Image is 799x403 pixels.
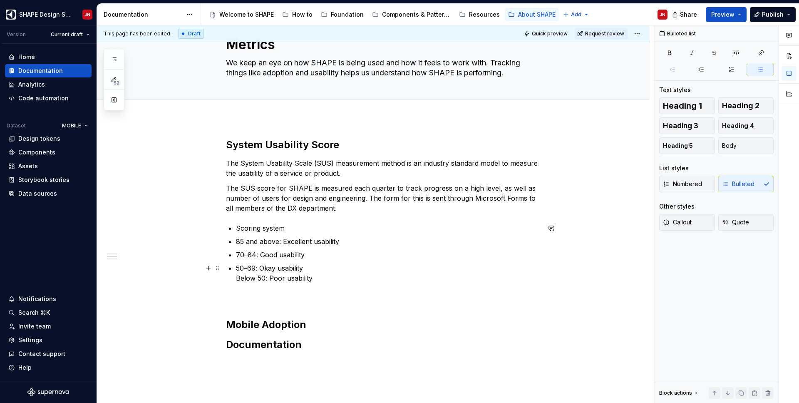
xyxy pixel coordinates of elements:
textarea: We keep an eye on how SHAPE is being used and how it feels to work with. Tracking things like ado... [224,56,539,80]
a: Components [5,146,92,159]
div: Design tokens [18,134,60,143]
button: Heading 3 [659,117,715,134]
a: Welcome to SHAPE [206,8,277,21]
div: How to [292,10,313,19]
button: Preview [706,7,747,22]
span: Publish [762,10,784,19]
span: Callout [663,218,692,226]
span: Share [680,10,697,19]
div: Block actions [659,390,692,396]
button: Heading 5 [659,137,715,154]
button: Help [5,361,92,374]
div: SHAPE Design System [19,10,72,19]
button: Publish [750,7,796,22]
h2: Mobile Adoption [226,318,541,331]
img: 1131f18f-9b94-42a4-847a-eabb54481545.png [6,10,16,20]
span: Request review [585,30,624,37]
a: Design tokens [5,132,92,145]
span: Heading 2 [722,102,759,110]
div: List styles [659,164,689,172]
div: Components [18,148,55,157]
span: Heading 4 [722,122,754,130]
p: 50–69: Okay usability Below 50: Poor usability [236,263,541,283]
p: Scoring system [236,223,541,233]
div: Block actions [659,387,700,399]
button: Add [561,9,592,20]
a: Documentation [5,64,92,77]
button: Body [718,137,774,154]
h2: System Usability Score [226,138,541,152]
span: This page has been edited. [104,30,171,37]
div: Documentation [104,10,182,19]
button: Quote [718,214,774,231]
button: MOBILE [58,120,92,132]
p: The SUS score for SHAPE is measured each quarter to track progress on a high level, as well as nu... [226,183,541,213]
div: Settings [18,336,42,344]
a: Code automation [5,92,92,105]
a: Storybook stories [5,173,92,187]
textarea: Metrics [224,35,539,55]
p: The System Usability Scale (SUS) measurement method is an industry standard model to measure the ... [226,158,541,178]
div: Components & Patterns [382,10,451,19]
div: JN [660,11,665,18]
div: Contact support [18,350,65,358]
span: Preview [711,10,734,19]
button: Request review [575,28,628,40]
div: Invite team [18,322,51,331]
div: Notifications [18,295,56,303]
div: Text styles [659,86,691,94]
div: Help [18,363,32,372]
a: Components & Patterns [369,8,454,21]
div: Draft [178,29,204,39]
button: Heading 2 [718,97,774,114]
span: MOBILE [62,122,81,129]
button: Search ⌘K [5,306,92,319]
div: Search ⌘K [18,308,50,317]
div: Dataset [7,122,26,129]
a: Resources [456,8,503,21]
button: Contact support [5,347,92,361]
a: How to [279,8,316,21]
a: Assets [5,159,92,173]
div: Code automation [18,94,69,102]
div: Assets [18,162,38,170]
div: Welcome to SHAPE [219,10,274,19]
div: Version [7,31,26,38]
div: Data sources [18,189,57,198]
button: Heading 1 [659,97,715,114]
span: Numbered [663,180,702,188]
span: Heading 5 [663,142,693,150]
span: Body [722,142,737,150]
span: Current draft [51,31,83,38]
div: About SHAPE [518,10,556,19]
div: Foundation [331,10,364,19]
div: Documentation [18,67,63,75]
div: Page tree [206,6,559,23]
a: Invite team [5,320,92,333]
p: 70–84: Good usability [236,250,541,260]
a: Home [5,50,92,64]
span: Add [571,11,581,18]
button: Numbered [659,176,715,192]
span: Heading 1 [663,102,702,110]
button: Quick preview [521,28,571,40]
a: Settings [5,333,92,347]
p: 85 and above: Excellent usability [236,236,541,246]
svg: Supernova Logo [27,388,69,396]
div: JN [84,11,90,18]
a: Analytics [5,78,92,91]
div: Other styles [659,202,695,211]
span: Quick preview [532,30,568,37]
button: Heading 4 [718,117,774,134]
h2: Documentation [226,338,541,351]
div: Analytics [18,80,45,89]
button: Share [668,7,702,22]
a: Data sources [5,187,92,200]
button: SHAPE Design SystemJN [2,5,95,23]
button: Notifications [5,292,92,306]
a: About SHAPE [505,8,559,21]
div: Resources [469,10,500,19]
div: Home [18,53,35,61]
button: Callout [659,214,715,231]
a: Foundation [318,8,367,21]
